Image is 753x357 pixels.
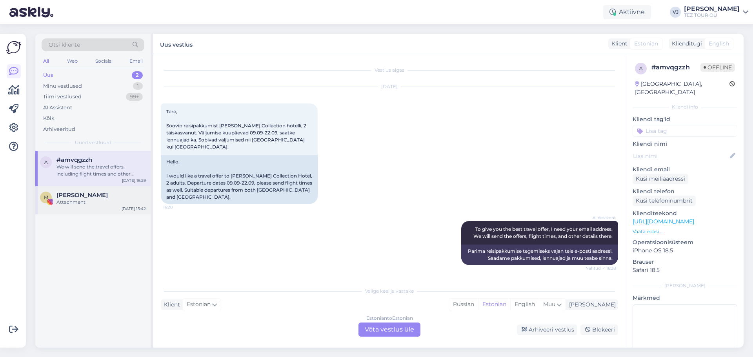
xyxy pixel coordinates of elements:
div: TEZ TOUR OÜ [684,12,740,18]
div: Kliendi info [633,103,737,111]
div: [PERSON_NAME] [684,6,740,12]
div: [PERSON_NAME] [566,301,616,309]
p: Vaata edasi ... [633,228,737,235]
div: [DATE] 15:42 [122,206,146,212]
div: Tiimi vestlused [43,93,82,101]
div: Aktiivne [603,5,651,19]
span: To give you the best travel offer, I need your email address. We will send the offers, flight tim... [473,226,614,239]
div: Estonian [478,299,510,310]
img: Askly Logo [6,40,21,55]
span: English [709,40,729,48]
span: Tere, Soovin reisipakkumist [PERSON_NAME] Collection hotelli, 2 täiskasvanut. Väljumise kuupäevad... [166,109,307,150]
p: Brauser [633,258,737,266]
span: Offline [700,63,735,72]
div: [GEOGRAPHIC_DATA], [GEOGRAPHIC_DATA] [635,80,729,96]
div: 99+ [126,93,143,101]
div: AI Assistent [43,104,72,112]
span: Otsi kliente [49,41,80,49]
div: Klient [608,40,627,48]
label: Uus vestlus [160,38,193,49]
div: [DATE] 16:29 [122,178,146,183]
div: Võta vestlus üle [358,323,420,337]
p: Safari 18.5 [633,266,737,274]
a: [URL][DOMAIN_NAME] [633,218,694,225]
div: Socials [94,56,113,66]
div: 2 [132,71,143,79]
div: Arhiveeri vestlus [517,324,577,335]
div: [PERSON_NAME] [633,282,737,289]
div: All [42,56,51,66]
div: Parima reisipakkumise tegemiseks vajan teie e-posti aadressi. Saadame pakkumised, lennuajad ja mu... [461,245,618,265]
div: Arhiveeritud [43,125,75,133]
div: Valige keel ja vastake [161,288,618,295]
div: Attachment [56,199,146,206]
span: Uued vestlused [75,139,111,146]
span: Estonian [634,40,658,48]
div: Russian [449,299,478,310]
p: Kliendi tag'id [633,115,737,123]
div: Klienditugi [669,40,702,48]
span: Estonian [187,300,211,309]
div: Hello, I would like a travel offer to [PERSON_NAME] Collection Hotel, 2 adults. Departure dates 0... [161,155,318,204]
span: #amvqgzzh [56,156,92,163]
div: Blokeeri [580,324,618,335]
div: # amvqgzzh [651,63,700,72]
p: iPhone OS 18.5 [633,246,737,255]
p: Kliendi nimi [633,140,737,148]
div: 1 [133,82,143,90]
div: Klient [161,301,180,309]
div: Minu vestlused [43,82,82,90]
div: Email [128,56,144,66]
div: Küsi telefoninumbrit [633,196,696,206]
div: [DATE] [161,83,618,90]
span: a [44,159,48,165]
p: Märkmed [633,294,737,302]
span: Nähtud ✓ 16:28 [586,265,616,271]
div: Vestlus algas [161,67,618,74]
div: English [510,299,539,310]
p: Kliendi telefon [633,187,737,196]
div: Küsi meiliaadressi [633,174,688,184]
input: Lisa tag [633,125,737,137]
span: Mihkel Raidma [56,192,108,199]
span: AI Assistent [586,215,616,221]
input: Lisa nimi [633,152,728,160]
div: Kõik [43,114,55,122]
a: [PERSON_NAME]TEZ TOUR OÜ [684,6,748,18]
span: 16:28 [163,204,193,210]
p: Operatsioonisüsteem [633,238,737,246]
span: a [639,65,643,71]
span: Muu [543,301,555,308]
p: Klienditeekond [633,209,737,217]
div: We will send the travel offers, including flight times and other details for your trip to [PERSON... [56,163,146,178]
div: VJ [670,7,681,18]
div: Estonian to Estonian [366,315,413,322]
p: Kliendi email [633,165,737,174]
div: Uus [43,71,53,79]
div: Web [65,56,79,66]
span: M [44,194,48,200]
